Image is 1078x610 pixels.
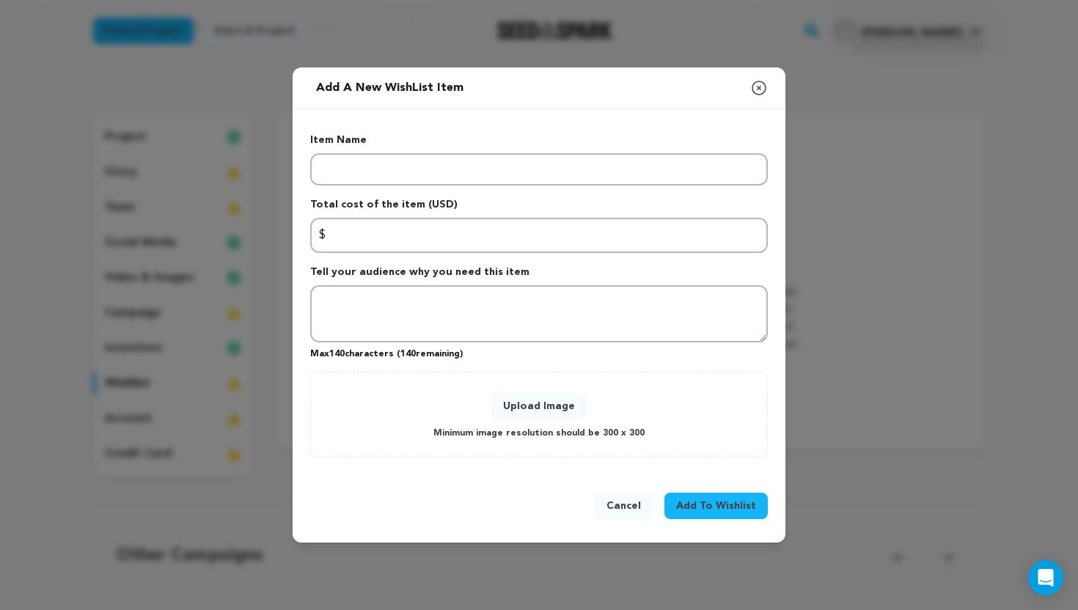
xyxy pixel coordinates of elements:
[664,493,768,519] button: Add To Wishlist
[310,197,768,218] p: Total cost of the item (USD)
[319,227,326,244] span: $
[310,342,768,360] p: Max characters ( remaining)
[329,350,345,359] span: 140
[400,350,416,359] span: 140
[676,499,756,513] span: Add To Wishlist
[1028,560,1063,595] div: Open Intercom Messenger
[310,73,469,103] h2: Add a new WishList item
[433,425,645,442] p: Minimum image resolution should be 300 x 300
[491,393,587,419] button: Upload Image
[310,265,768,285] p: Tell your audience why you need this item
[310,285,768,342] textarea: Tell your audience why you need this item
[310,218,768,253] input: Enter total cost of the item
[595,493,653,519] button: Cancel
[310,133,768,153] p: Item Name
[310,153,768,185] input: Enter item name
